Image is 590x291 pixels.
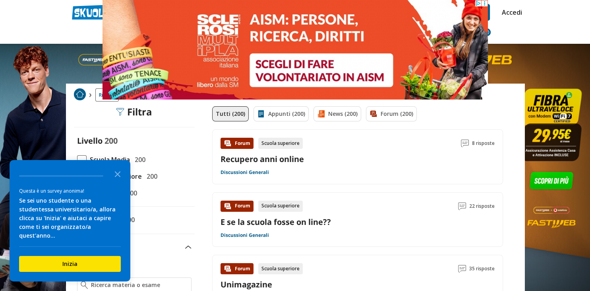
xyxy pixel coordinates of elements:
div: Scuola superiore [258,138,303,149]
img: Forum contenuto [224,202,232,210]
input: Ricerca materia o esame [91,281,188,289]
a: Unimagazine [221,279,272,290]
div: Questa è un survey anonima! [19,187,121,195]
a: Discussioni Generali [221,169,269,176]
img: Commenti lettura [458,265,466,273]
span: 200 [143,171,157,182]
img: Home [74,88,86,100]
div: Forum [221,263,253,274]
span: 35 risposte [469,263,495,274]
img: Ricerca materia o esame [81,281,88,289]
a: Recupero anni online [221,154,304,164]
span: 22 risposte [469,201,495,212]
a: Appunti (200) [253,106,309,121]
img: Forum contenuto [224,265,232,273]
img: Forum filtro contenuto [369,110,377,118]
div: Forum [221,201,253,212]
span: Scuola Media [87,154,130,165]
span: 200 [104,135,118,146]
div: Scuola superiore [258,263,303,274]
img: Apri e chiudi sezione [185,246,192,249]
img: Appunti filtro contenuto [257,110,265,118]
button: Inizia [19,256,121,272]
a: Discussioni Generali [221,232,269,238]
label: Livello [77,135,103,146]
img: Commenti lettura [461,139,469,147]
a: Tutti (200) [212,106,249,121]
div: Filtra [116,106,152,117]
a: Home [74,88,86,102]
div: Forum [221,138,253,149]
div: Survey [10,160,130,281]
img: Filtra filtri mobile [116,108,124,116]
a: News (200) [313,106,361,121]
button: Close the survey [110,166,126,182]
img: Forum contenuto [224,139,232,147]
span: 200 [132,154,145,165]
div: Se sei uno studente o una studentessa universitario/a, allora clicca su 'Inizia' e aiutaci a capi... [19,196,121,240]
a: Forum (200) [366,106,417,121]
img: News filtro contenuto [317,110,325,118]
a: E se la scuola fosse on line?? [221,217,331,227]
a: Ricerca [95,88,119,102]
span: 8 risposte [472,138,495,149]
div: Scuola superiore [258,201,303,212]
a: Accedi [502,4,518,21]
img: Commenti lettura [458,202,466,210]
